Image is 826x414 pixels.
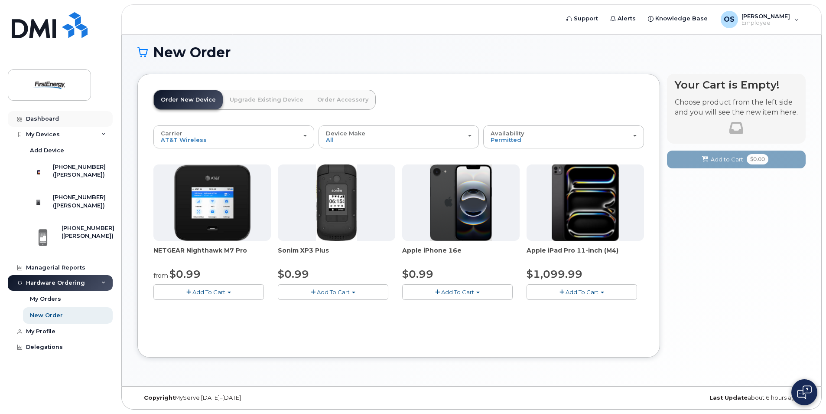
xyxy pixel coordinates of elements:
[153,246,271,263] div: NETGEAR Nighthawk M7 Pro
[527,246,644,263] div: Apple iPad Pro 11-inch (M4)
[711,155,743,164] span: Add to Cart
[747,154,768,164] span: $0.00
[137,45,806,60] h1: New Order
[430,164,492,241] img: iphone16e.png
[709,394,748,401] strong: Last Update
[169,268,201,280] span: $0.99
[144,394,175,401] strong: Copyright
[491,136,521,143] span: Permitted
[527,268,582,280] span: $1,099.99
[483,125,644,148] button: Availability Permitted
[675,79,798,91] h4: Your Cart is Empty!
[278,246,395,263] div: Sonim XP3 Plus
[223,90,310,109] a: Upgrade Existing Device
[402,246,520,263] div: Apple iPhone 16e
[402,268,433,280] span: $0.99
[797,385,812,399] img: Open chat
[317,289,350,296] span: Add To Cart
[326,130,365,137] span: Device Make
[675,98,798,118] p: Choose product from the left side and you will see the new item here.
[192,289,225,296] span: Add To Cart
[583,394,806,401] div: about 6 hours ago
[154,90,223,109] a: Order New Device
[161,136,207,143] span: AT&T Wireless
[161,130,182,137] span: Carrier
[278,268,309,280] span: $0.99
[402,284,513,299] button: Add To Cart
[137,394,360,401] div: MyServe [DATE]–[DATE]
[491,130,524,137] span: Availability
[326,136,334,143] span: All
[153,284,264,299] button: Add To Cart
[566,289,598,296] span: Add To Cart
[174,164,250,241] img: Nighthawk.png
[316,164,357,241] img: xp3plus.jpg
[153,272,168,279] small: from
[527,284,637,299] button: Add To Cart
[667,151,806,168] button: Add to Cart $0.00
[552,164,619,241] img: ipad_pro_11_m4.png
[310,90,375,109] a: Order Accessory
[319,125,479,148] button: Device Make All
[278,284,388,299] button: Add To Cart
[153,125,314,148] button: Carrier AT&T Wireless
[441,289,474,296] span: Add To Cart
